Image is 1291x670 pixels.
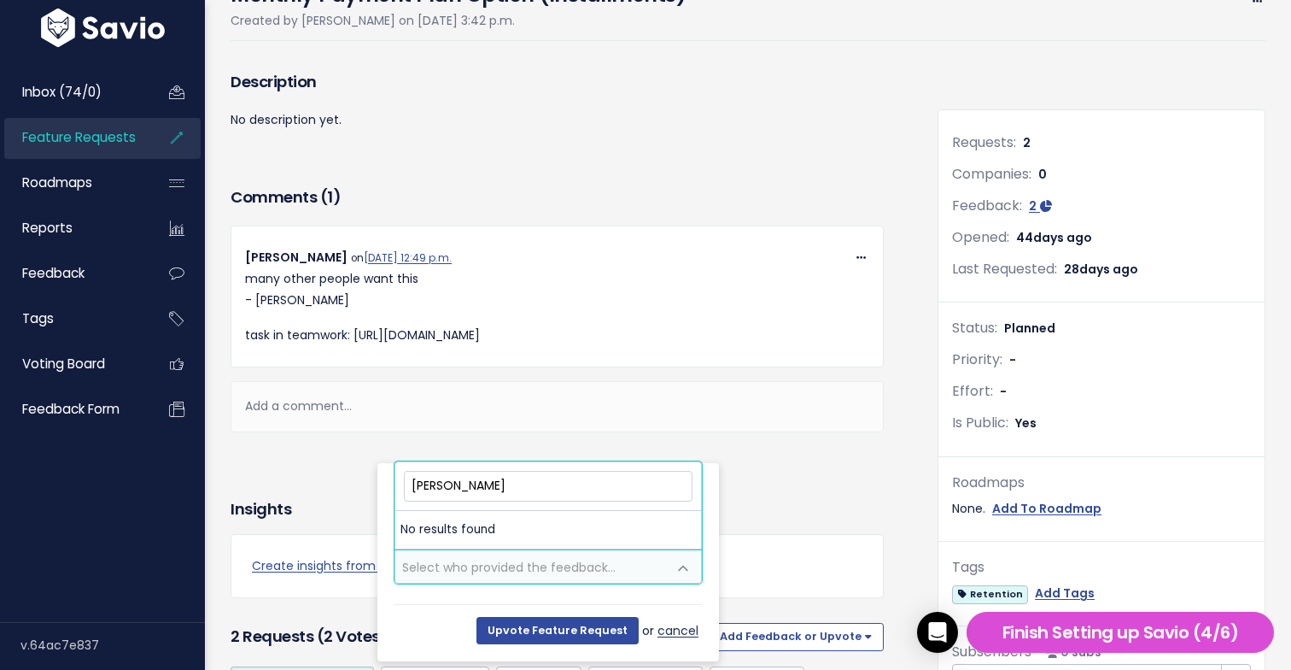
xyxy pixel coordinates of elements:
[395,511,701,549] li: No results found
[952,259,1057,279] span: Last Requested:
[1033,229,1092,246] span: days ago
[952,498,1251,520] div: None.
[952,196,1022,215] span: Feedback:
[4,209,142,248] a: Reports
[952,132,1016,152] span: Requests:
[1038,644,1101,661] span: <p><strong>Subscribers</strong><br><br> No subscribers yet<br> </p>
[364,251,452,265] a: [DATE] 12:49 p.m.
[231,109,884,131] p: No description yet.
[709,623,884,650] button: Add Feedback or Upvote
[1009,351,1016,368] span: -
[37,9,169,47] img: logo-white.9d6f32f41409.svg
[4,118,142,157] a: Feature Requests
[952,227,1009,247] span: Opened:
[952,381,993,401] span: Effort:
[22,83,102,101] span: Inbox (74/0)
[657,620,702,642] a: cancel
[917,612,958,653] div: Open Intercom Messenger
[22,173,92,191] span: Roadmaps
[22,309,54,327] span: Tags
[231,70,884,94] h3: Description
[20,623,205,667] div: v.64ac7e837
[22,219,73,237] span: Reports
[4,299,142,338] a: Tags
[245,249,348,266] span: [PERSON_NAME]
[476,617,639,644] input: Upvote Feature Request
[4,254,142,293] a: Feedback
[402,559,616,576] span: Select who provided the feedback...
[351,251,452,265] span: on
[1029,197,1052,215] a: 2
[394,604,702,644] div: or
[952,555,1251,580] div: Tags
[231,12,515,29] span: Created by [PERSON_NAME] on [DATE] 3:42 p.m.
[1038,166,1047,183] span: 0
[952,471,1251,496] div: Roadmaps
[4,73,142,112] a: Inbox (74/0)
[231,625,702,649] h3: 2 Requests (2 Votes)
[992,498,1101,520] a: Add To Roadmap
[952,585,1028,603] span: Retention
[974,620,1266,645] h5: Finish Setting up Savio (4/6)
[1035,583,1095,604] a: Add Tags
[4,344,142,384] a: Voting Board
[22,355,105,373] span: Voting Board
[245,325,869,346] p: task in teamwork: [URL][DOMAIN_NAME]
[1029,197,1037,215] span: 2
[22,400,120,418] span: Feedback form
[4,390,142,429] a: Feedback form
[1023,134,1031,151] span: 2
[327,186,333,208] span: 1
[952,318,997,338] span: Status:
[4,163,142,203] a: Roadmaps
[952,642,1031,661] span: Subscribers
[22,264,85,282] span: Feedback
[231,185,884,209] h3: Comments ( )
[952,164,1031,184] span: Companies:
[952,350,1002,369] span: Priority:
[952,413,1008,432] span: Is Public:
[252,555,862,577] a: Create insights from your feedback
[231,497,291,521] h3: Insights
[1079,261,1138,278] span: days ago
[245,268,869,311] p: many other people want this - [PERSON_NAME]
[1064,261,1138,278] span: 28
[22,128,136,146] span: Feature Requests
[1000,383,1007,400] span: -
[1016,229,1092,246] span: 44
[952,583,1028,604] a: Retention
[1015,414,1037,432] span: Yes
[231,381,884,432] div: Add a comment...
[1004,320,1055,337] span: Planned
